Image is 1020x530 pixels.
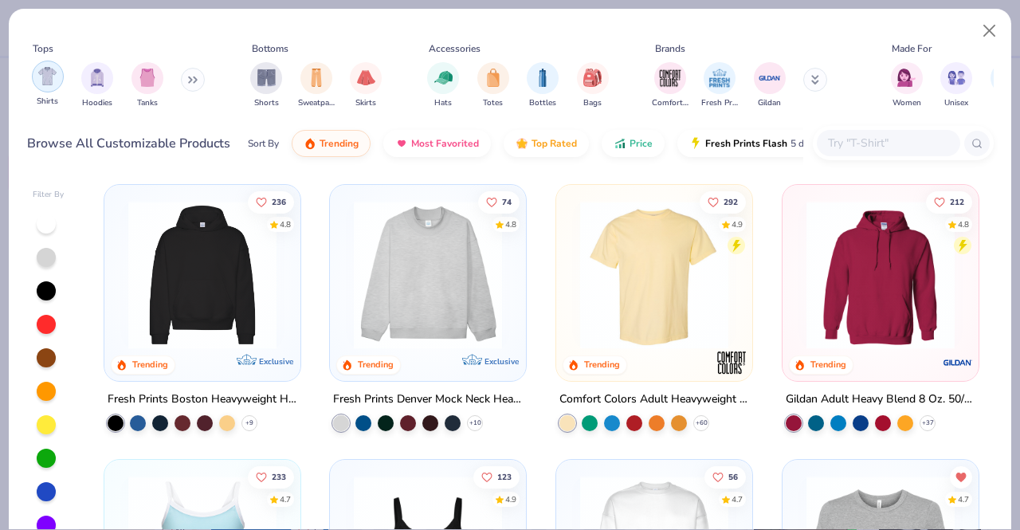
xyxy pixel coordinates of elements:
[630,137,653,150] span: Price
[891,62,923,109] div: filter for Women
[947,69,966,87] img: Unisex Image
[484,69,502,87] img: Totes Image
[527,62,559,109] div: filter for Bottles
[652,62,688,109] div: filter for Comfort Colors
[33,41,53,56] div: Tops
[258,356,292,367] span: Exclusive
[700,190,746,213] button: Like
[506,218,517,230] div: 4.8
[484,356,519,367] span: Exclusive
[705,137,787,150] span: Fresh Prints Flash
[577,62,609,109] div: filter for Bags
[950,465,972,488] button: Unlike
[754,62,786,109] div: filter for Gildan
[503,198,512,206] span: 74
[411,137,479,150] span: Most Favorited
[298,62,335,109] div: filter for Sweatpants
[252,41,288,56] div: Bottoms
[27,134,230,153] div: Browse All Customizable Products
[298,62,335,109] button: filter button
[892,41,932,56] div: Made For
[38,67,57,85] img: Shirts Image
[958,218,969,230] div: 4.8
[350,62,382,109] div: filter for Skirts
[88,69,106,87] img: Hoodies Image
[33,189,65,201] div: Filter By
[790,135,849,153] span: 5 day delivery
[474,465,520,488] button: Like
[942,347,974,379] img: Gildan logo
[583,97,602,109] span: Bags
[655,41,685,56] div: Brands
[652,97,688,109] span: Comfort Colors
[506,493,517,505] div: 4.9
[308,69,325,87] img: Sweatpants Image
[383,130,491,157] button: Most Favorited
[357,69,375,87] img: Skirts Image
[732,493,743,505] div: 4.7
[477,62,509,109] div: filter for Totes
[527,62,559,109] button: filter button
[346,201,510,349] img: f5d85501-0dbb-4ee4-b115-c08fa3845d83
[529,97,556,109] span: Bottles
[940,62,972,109] button: filter button
[333,390,523,410] div: Fresh Prints Denver Mock Neck Heavyweight Sweatshirt
[320,137,359,150] span: Trending
[701,62,738,109] button: filter button
[950,198,964,206] span: 212
[81,62,113,109] div: filter for Hoodies
[427,62,459,109] button: filter button
[292,130,371,157] button: Trending
[826,134,949,152] input: Try "T-Shirt"
[248,190,294,213] button: Like
[37,96,58,108] span: Shirts
[434,69,453,87] img: Hats Image
[131,62,163,109] div: filter for Tanks
[139,69,156,87] img: Tanks Image
[82,97,112,109] span: Hoodies
[483,97,503,109] span: Totes
[728,473,738,481] span: 56
[897,69,916,87] img: Women Image
[677,130,861,157] button: Fresh Prints Flash5 day delivery
[758,97,781,109] span: Gildan
[108,390,297,410] div: Fresh Prints Boston Heavyweight Hoodie
[298,97,335,109] span: Sweatpants
[944,97,968,109] span: Unisex
[477,62,509,109] button: filter button
[701,62,738,109] div: filter for Fresh Prints
[250,62,282,109] button: filter button
[704,465,746,488] button: Like
[254,97,279,109] span: Shorts
[689,137,702,150] img: flash.gif
[577,62,609,109] button: filter button
[250,62,282,109] div: filter for Shorts
[355,97,376,109] span: Skirts
[284,201,448,349] img: d4a37e75-5f2b-4aef-9a6e-23330c63bbc0
[975,16,1005,46] button: Close
[602,130,665,157] button: Price
[892,97,921,109] span: Women
[479,190,520,213] button: Like
[429,41,481,56] div: Accessories
[280,493,291,505] div: 4.7
[498,473,512,481] span: 123
[280,218,291,230] div: 4.8
[434,97,452,109] span: Hats
[32,62,64,109] button: filter button
[516,137,528,150] img: TopRated.gif
[658,66,682,90] img: Comfort Colors Image
[131,62,163,109] button: filter button
[504,130,589,157] button: Top Rated
[350,62,382,109] button: filter button
[32,61,64,108] div: filter for Shirts
[395,137,408,150] img: most_fav.gif
[786,390,975,410] div: Gildan Adult Heavy Blend 8 Oz. 50/50 Hooded Sweatshirt
[559,390,749,410] div: Comfort Colors Adult Heavyweight T-Shirt
[940,62,972,109] div: filter for Unisex
[701,97,738,109] span: Fresh Prints
[583,69,601,87] img: Bags Image
[248,136,279,151] div: Sort By
[958,493,969,505] div: 4.7
[469,418,481,428] span: + 10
